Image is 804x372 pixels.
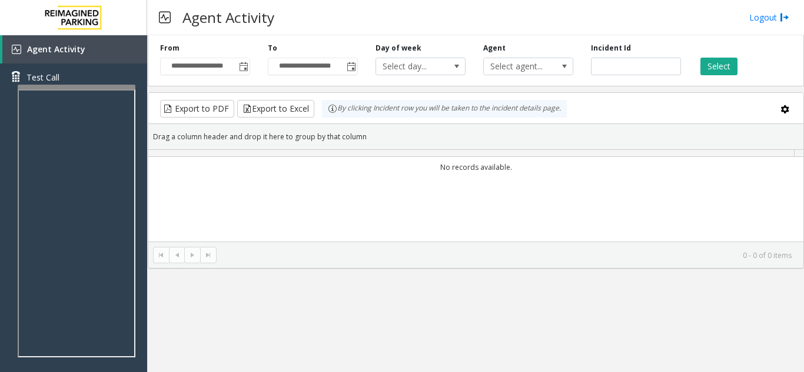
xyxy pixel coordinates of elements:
span: Toggle popup [344,58,357,75]
span: Agent Activity [27,43,85,55]
span: Select day... [376,58,447,75]
span: Toggle popup [237,58,250,75]
div: Data table [148,150,803,242]
label: Incident Id [591,43,631,53]
label: To [268,43,277,53]
img: logout [780,11,789,24]
button: Select [700,58,737,75]
label: Day of week [376,43,421,53]
button: Export to Excel [237,100,314,118]
h3: Agent Activity [177,3,280,32]
div: Drag a column header and drop it here to group by that column [148,126,803,147]
span: Test Call [26,71,59,83]
a: Logout [749,11,789,24]
button: Export to PDF [160,100,234,118]
img: pageIcon [159,3,171,32]
kendo-pager-info: 0 - 0 of 0 items [224,250,792,260]
a: Agent Activity [2,35,147,63]
img: 'icon' [12,45,21,54]
td: No records available. [148,157,803,177]
img: infoIcon.svg [328,104,337,113]
span: NO DATA FOUND [483,58,573,75]
span: Select agent... [484,58,555,75]
div: By clicking Incident row you will be taken to the incident details page. [322,100,567,118]
label: From [160,43,180,53]
label: Agent [483,43,506,53]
